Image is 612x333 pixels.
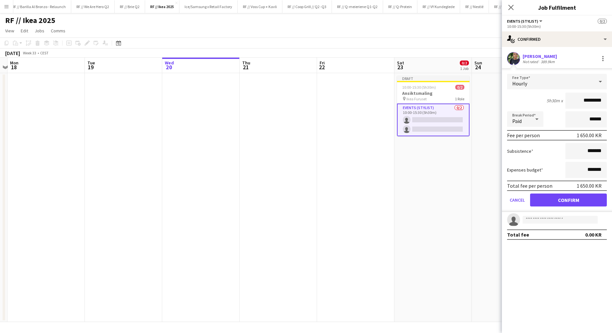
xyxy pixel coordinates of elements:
div: 1 650.00 KR [577,183,602,189]
div: Draft [397,76,470,81]
div: 10:00-15:30 (5h30m) [507,24,607,29]
h3: Job Fulfilment [502,3,612,12]
a: Edit [18,27,31,35]
span: 0/2 [598,19,607,24]
span: Mon [10,60,18,66]
span: 21 [241,63,250,71]
div: Total fee per person [507,183,552,189]
span: 23 [396,63,404,71]
span: Wed [165,60,174,66]
div: CEST [40,50,49,55]
span: Paid [512,118,522,124]
div: Not rated [523,59,539,64]
button: RF // Brie Q2 [115,0,145,13]
span: Thu [242,60,250,66]
div: [DATE] [5,50,20,56]
a: Jobs [32,27,47,35]
div: 389.9km [539,59,556,64]
span: Comms [51,28,65,34]
span: 19 [86,63,95,71]
app-card-role: Events (Stylist)0/210:00-15:30 (5h30m) [397,104,470,136]
span: 1 Role [455,96,464,101]
span: 18 [9,63,18,71]
span: Jobs [35,28,44,34]
span: 0/2 [455,85,464,90]
button: RF // Coop Grill // Q2 -Q3 [282,0,332,13]
span: Sun [474,60,482,66]
div: [PERSON_NAME] [523,53,557,59]
span: 24 [473,63,482,71]
span: Events (Stylist) [507,19,538,24]
button: Cancel [507,194,527,206]
span: Hourly [512,80,527,87]
app-job-card: Draft10:00-15:30 (5h30m)0/2Ansiktsmaling Ikea Furuset1 RoleEvents (Stylist)0/210:00-15:30 (5h30m) [397,76,470,136]
a: View [3,27,17,35]
button: RF // Q-Protein [383,0,417,13]
span: 20 [164,63,174,71]
button: RF // We Are Hero Q2 [71,0,115,13]
button: RF // Barilla Al Bronzo - Relaunch [7,0,71,13]
button: Ice/Samsung x Retail Factory [179,0,238,13]
div: Total fee [507,231,529,238]
span: Week 33 [21,50,38,55]
span: Fri [320,60,325,66]
a: Comms [48,27,68,35]
span: Edit [21,28,28,34]
span: View [5,28,14,34]
span: 10:00-15:30 (5h30m) [402,85,436,90]
span: Ikea Furuset [406,96,427,101]
button: Events (Stylist) [507,19,543,24]
div: Fee per person [507,132,540,139]
label: Subsistence [507,148,533,154]
div: 5h30m x [547,98,563,104]
button: RF // Ikea 2025 [145,0,179,13]
div: 1 Job [460,66,469,71]
button: RF // Q-meieriene Q1-Q2 [332,0,383,13]
span: 22 [319,63,325,71]
button: RF // Nestlé [460,0,489,13]
span: Tue [87,60,95,66]
button: RF // VY Kundeglede [417,0,460,13]
button: RF // Coop Kebab Q1-Q2 [489,0,538,13]
div: Confirmed [502,31,612,47]
button: Confirm [530,194,607,206]
div: 0.00 KR [585,231,602,238]
div: 1 650.00 KR [577,132,602,139]
h3: Ansiktsmaling [397,90,470,96]
label: Expenses budget [507,167,543,173]
button: RF // Voss Cup + Kavli [238,0,282,13]
h1: RF // Ikea 2025 [5,16,55,25]
span: 0/2 [460,61,469,65]
span: Sat [397,60,404,66]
